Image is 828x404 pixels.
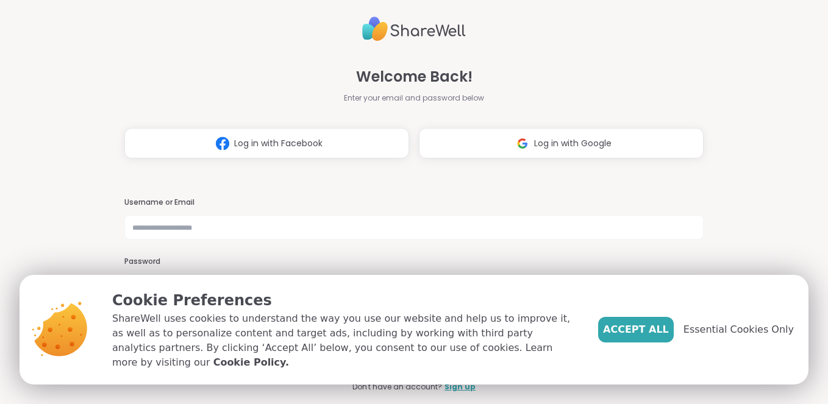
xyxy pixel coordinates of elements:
[444,381,476,392] a: Sign up
[683,322,794,337] span: Essential Cookies Only
[419,128,704,158] button: Log in with Google
[603,322,669,337] span: Accept All
[234,137,323,150] span: Log in with Facebook
[534,137,612,150] span: Log in with Google
[112,289,579,311] p: Cookie Preferences
[598,317,674,342] button: Accept All
[511,132,534,155] img: ShareWell Logomark
[124,128,409,158] button: Log in with Facebook
[112,311,579,370] p: ShareWell uses cookies to understand the way you use our website and help us to improve it, as we...
[362,12,466,46] img: ShareWell Logo
[211,132,234,155] img: ShareWell Logomark
[344,93,484,104] span: Enter your email and password below
[124,257,704,267] h3: Password
[124,197,704,208] h3: Username or Email
[213,355,289,370] a: Cookie Policy.
[352,381,442,392] span: Don't have an account?
[356,66,473,88] span: Welcome Back!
